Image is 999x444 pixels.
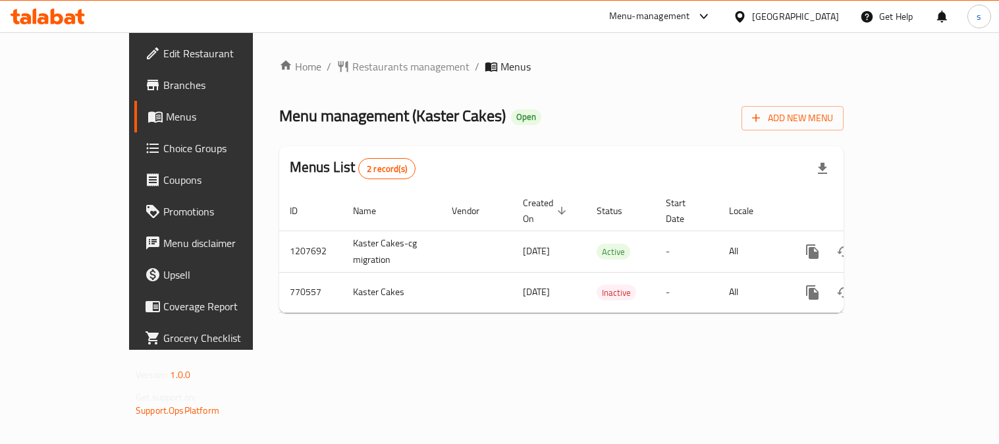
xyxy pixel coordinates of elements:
[718,231,786,272] td: All
[163,77,285,93] span: Branches
[163,140,285,156] span: Choice Groups
[797,277,828,308] button: more
[609,9,690,24] div: Menu-management
[134,259,296,291] a: Upsell
[742,106,844,130] button: Add New Menu
[452,203,497,219] span: Vendor
[342,272,441,312] td: Kaster Cakes
[134,101,296,132] a: Menus
[134,132,296,164] a: Choice Groups
[718,272,786,312] td: All
[134,322,296,354] a: Grocery Checklist
[279,191,934,313] table: enhanced table
[134,227,296,259] a: Menu disclaimer
[523,242,550,260] span: [DATE]
[655,272,718,312] td: -
[752,9,839,24] div: [GEOGRAPHIC_DATA]
[134,164,296,196] a: Coupons
[729,203,770,219] span: Locale
[134,291,296,322] a: Coverage Report
[475,59,479,74] li: /
[136,389,196,406] span: Get support on:
[828,236,860,267] button: Change Status
[511,109,541,125] div: Open
[666,195,703,227] span: Start Date
[523,283,550,300] span: [DATE]
[597,244,630,260] span: Active
[163,267,285,283] span: Upsell
[279,101,506,130] span: Menu management ( Kaster Cakes )
[797,236,828,267] button: more
[136,402,219,419] a: Support.OpsPlatform
[163,235,285,251] span: Menu disclaimer
[279,59,844,74] nav: breadcrumb
[752,110,833,126] span: Add New Menu
[597,285,636,300] span: Inactive
[337,59,470,74] a: Restaurants management
[977,9,981,24] span: s
[279,272,342,312] td: 770557
[327,59,331,74] li: /
[828,277,860,308] button: Change Status
[163,172,285,188] span: Coupons
[134,38,296,69] a: Edit Restaurant
[597,203,639,219] span: Status
[358,158,416,179] div: Total records count
[359,163,415,175] span: 2 record(s)
[807,153,838,184] div: Export file
[163,330,285,346] span: Grocery Checklist
[290,157,416,179] h2: Menus List
[342,231,441,272] td: Kaster Cakes-cg migration
[136,366,168,383] span: Version:
[511,111,541,123] span: Open
[170,366,190,383] span: 1.0.0
[163,45,285,61] span: Edit Restaurant
[279,59,321,74] a: Home
[134,69,296,101] a: Branches
[134,196,296,227] a: Promotions
[279,231,342,272] td: 1207692
[166,109,285,125] span: Menus
[290,203,315,219] span: ID
[523,195,570,227] span: Created On
[352,59,470,74] span: Restaurants management
[353,203,393,219] span: Name
[163,298,285,314] span: Coverage Report
[500,59,531,74] span: Menus
[163,204,285,219] span: Promotions
[655,231,718,272] td: -
[786,191,934,231] th: Actions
